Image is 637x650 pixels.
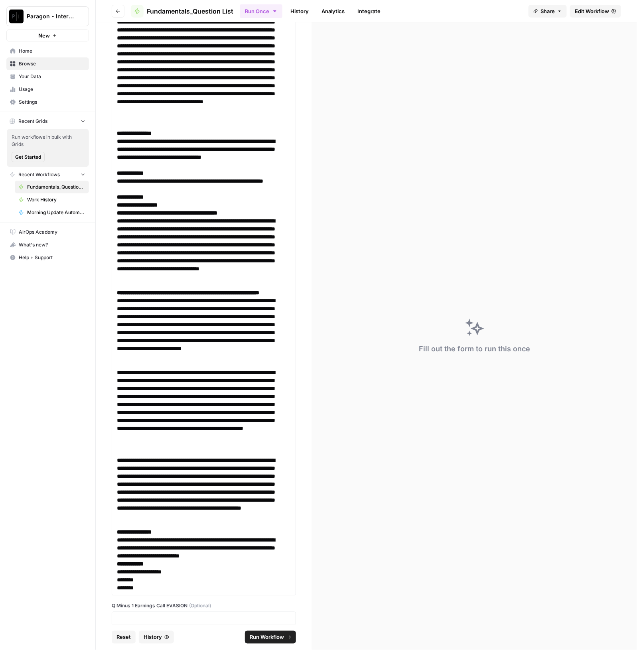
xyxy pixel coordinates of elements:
[6,70,89,83] a: Your Data
[6,83,89,96] a: Usage
[6,30,89,41] button: New
[131,5,233,18] a: Fundamentals_Question List
[7,239,89,251] div: What's new?
[15,154,41,161] span: Get Started
[6,169,89,181] button: Recent Workflows
[570,5,621,18] a: Edit Workflow
[6,45,89,57] a: Home
[19,73,85,80] span: Your Data
[189,602,211,609] span: (Optional)
[19,98,85,106] span: Settings
[27,183,85,191] span: Fundamentals_Question List
[112,631,136,644] button: Reset
[27,196,85,203] span: Work History
[18,171,60,178] span: Recent Workflows
[529,5,567,18] button: Share
[139,631,174,644] button: History
[6,115,89,127] button: Recent Grids
[6,251,89,264] button: Help + Support
[245,631,296,644] button: Run Workflow
[575,7,609,15] span: Edit Workflow
[6,57,89,70] a: Browse
[317,5,349,18] a: Analytics
[116,633,131,641] span: Reset
[27,209,85,216] span: Morning Update Automation
[19,60,85,67] span: Browse
[6,6,89,26] button: Workspace: Paragon - Internal Usage
[19,228,85,236] span: AirOps Academy
[19,254,85,261] span: Help + Support
[419,343,530,355] div: Fill out the form to run this once
[6,226,89,238] a: AirOps Academy
[353,5,385,18] a: Integrate
[38,32,50,39] span: New
[144,633,162,641] span: History
[12,152,45,162] button: Get Started
[147,6,233,16] span: Fundamentals_Question List
[15,181,89,193] a: Fundamentals_Question List
[12,134,84,148] span: Run workflows in bulk with Grids
[240,4,282,18] button: Run Once
[15,193,89,206] a: Work History
[15,206,89,219] a: Morning Update Automation
[6,96,89,108] a: Settings
[250,633,284,641] span: Run Workflow
[19,86,85,93] span: Usage
[9,9,24,24] img: Paragon - Internal Usage Logo
[27,12,75,20] span: Paragon - Internal Usage
[18,118,47,125] span: Recent Grids
[6,238,89,251] button: What's new?
[19,47,85,55] span: Home
[112,602,296,609] label: Q Minus 1 Earnings Call EVASION
[286,5,314,18] a: History
[540,7,555,15] span: Share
